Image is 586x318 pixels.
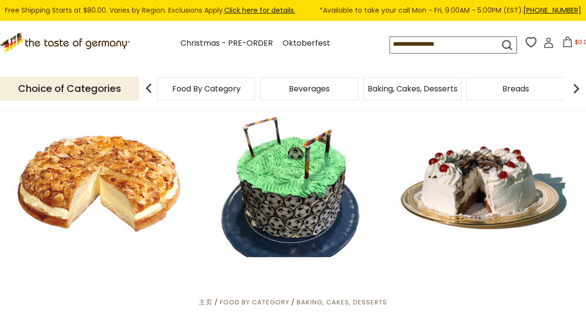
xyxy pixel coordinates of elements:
img: previous arrow [139,79,159,98]
span: *Available to take your call Mon - Fri, 9:00AM - 5:00PM (EST). [320,5,581,16]
a: Breads [502,85,529,92]
a: Christmas - PRE-ORDER [180,37,273,50]
a: Baking, Cakes, Desserts [368,85,458,92]
a: Click here for details. [224,5,295,15]
a: Baking, Cakes, Desserts [297,298,387,307]
a: Food By Category [172,85,241,92]
a: Oktoberfest [283,37,330,50]
div: Free Shipping Starts at $80.00. Varies by Region. Exclusions Apply. [5,5,581,16]
a: [PHONE_NUMBER] [523,5,581,15]
a: Food By Category [220,298,289,307]
a: Beverages [289,85,330,92]
img: next arrow [567,79,586,98]
a: 主页 [199,298,213,307]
